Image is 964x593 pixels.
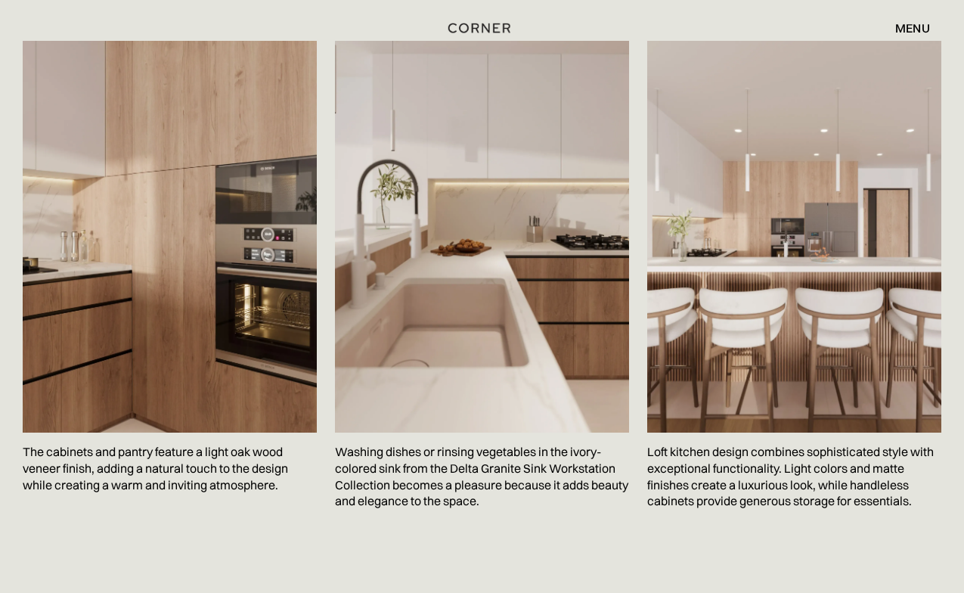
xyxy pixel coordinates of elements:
[647,433,941,520] p: Loft kitchen design combines sophisticated style with exceptional functionality. Light colors and...
[895,22,930,34] div: menu
[23,433,317,505] p: The cabinets and pantry feature a light oak wood veneer finish, adding a natural touch to the des...
[335,433,629,520] p: Washing dishes or rinsing vegetables in the ivory-colored sink from the Delta Granite Sink Workst...
[438,18,527,38] a: home
[880,15,930,41] div: menu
